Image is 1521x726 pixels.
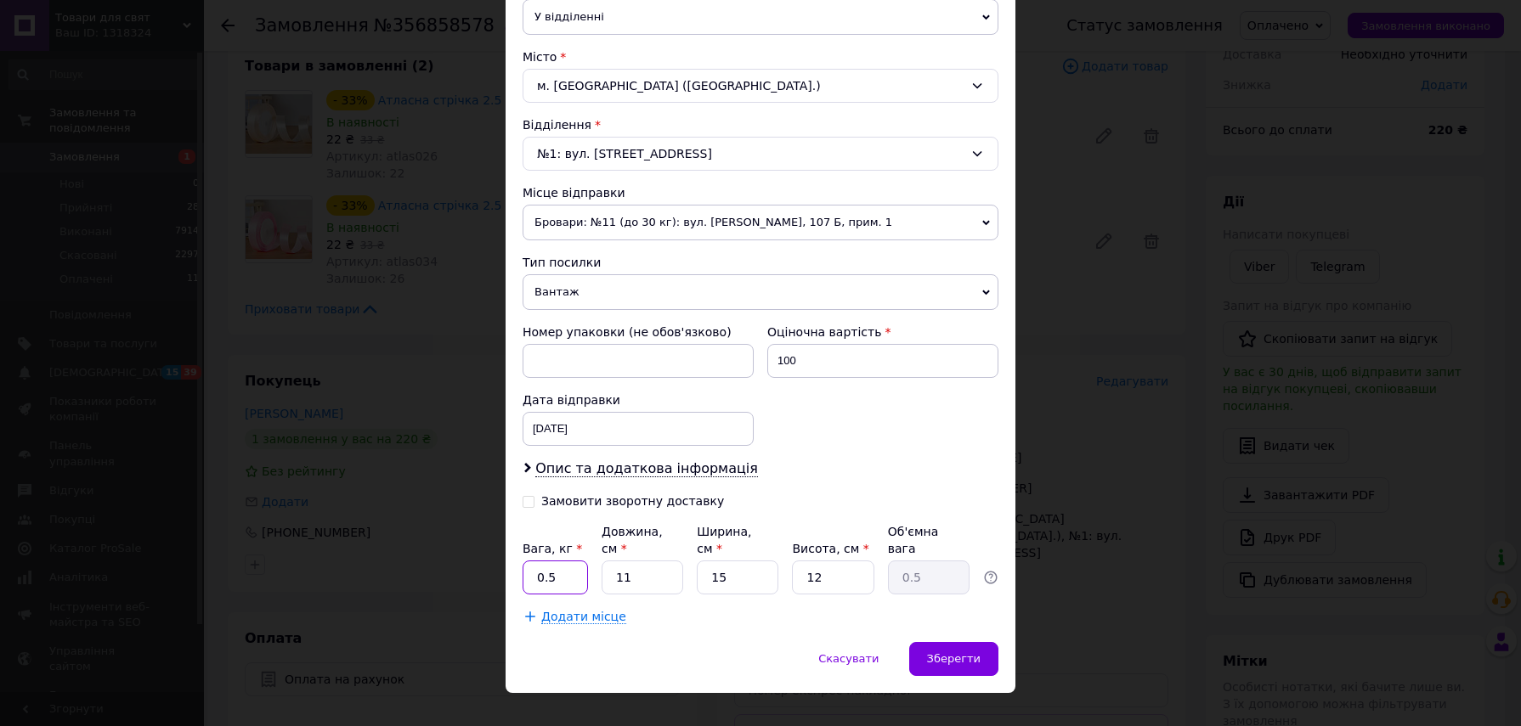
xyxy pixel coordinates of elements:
[523,274,998,310] span: Вантаж
[523,116,998,133] div: Відділення
[523,48,998,65] div: Місто
[523,186,625,200] span: Місце відправки
[927,652,981,665] span: Зберегти
[541,494,724,509] div: Замовити зворотну доставку
[767,324,998,340] div: Оціночна вартість
[523,205,998,240] span: Бровари: №11 (до 30 кг): вул. [PERSON_NAME], 107 Б, прим. 1
[888,523,970,557] div: Об'ємна вага
[523,69,998,103] div: м. [GEOGRAPHIC_DATA] ([GEOGRAPHIC_DATA].)
[792,542,868,555] label: Висота, см
[523,324,754,340] div: Номер упаковки (не обов'язково)
[535,460,758,477] span: Опис та додаткова інформація
[523,137,998,171] div: №1: вул. [STREET_ADDRESS]
[818,652,879,665] span: Скасувати
[697,525,751,555] label: Ширина, см
[602,525,663,555] label: Довжина, см
[541,610,626,624] span: Додати місце
[523,542,582,555] label: Вага, кг
[523,391,754,408] div: Дата відправки
[523,256,601,269] span: Тип посилки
